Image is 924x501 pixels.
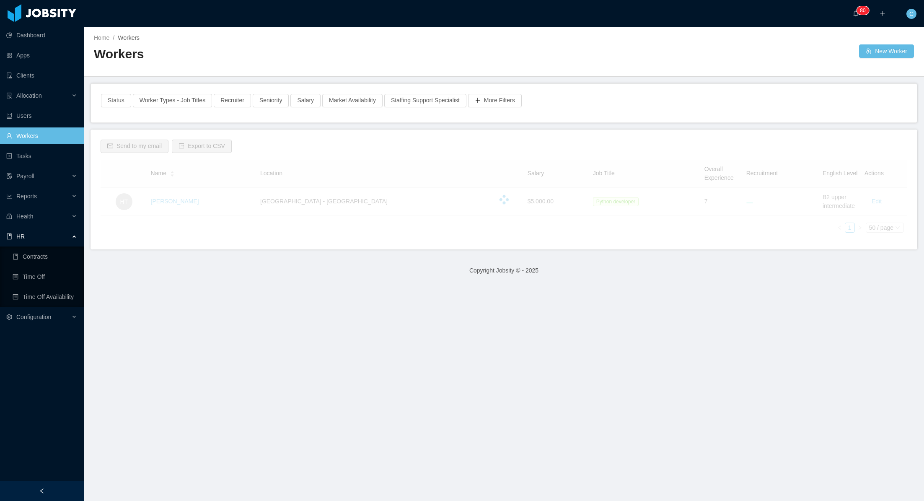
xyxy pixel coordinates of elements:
button: Salary [290,94,321,107]
a: icon: appstoreApps [6,47,77,64]
i: icon: plus [880,10,885,16]
a: icon: bookContracts [13,248,77,265]
a: icon: pie-chartDashboard [6,27,77,44]
button: Status [101,94,131,107]
span: C [909,9,914,19]
button: Recruiter [214,94,251,107]
h2: Workers [94,46,504,63]
a: icon: robotUsers [6,107,77,124]
i: icon: setting [6,314,12,320]
a: icon: userWorkers [6,127,77,144]
a: icon: profileTasks [6,148,77,164]
i: icon: bell [853,10,859,16]
p: 8 [860,6,863,15]
span: Allocation [16,92,42,99]
span: Health [16,213,33,220]
i: icon: medicine-box [6,213,12,219]
i: icon: book [6,234,12,239]
i: icon: line-chart [6,193,12,199]
span: Reports [16,193,37,200]
sup: 80 [857,6,869,15]
span: HR [16,233,25,240]
a: icon: auditClients [6,67,77,84]
p: 0 [863,6,866,15]
button: icon: plusMore Filters [468,94,522,107]
button: Staffing Support Specialist [384,94,466,107]
span: / [113,34,114,41]
button: Worker Types - Job Titles [133,94,212,107]
a: icon: profileTime Off [13,268,77,285]
button: Market Availability [322,94,383,107]
span: Configuration [16,314,51,320]
i: icon: file-protect [6,173,12,179]
span: Payroll [16,173,34,179]
button: icon: usergroup-addNew Worker [859,44,914,58]
a: icon: profileTime Off Availability [13,288,77,305]
a: Home [94,34,109,41]
footer: Copyright Jobsity © - 2025 [84,256,924,285]
span: Workers [118,34,140,41]
i: icon: solution [6,93,12,99]
button: Seniority [253,94,289,107]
